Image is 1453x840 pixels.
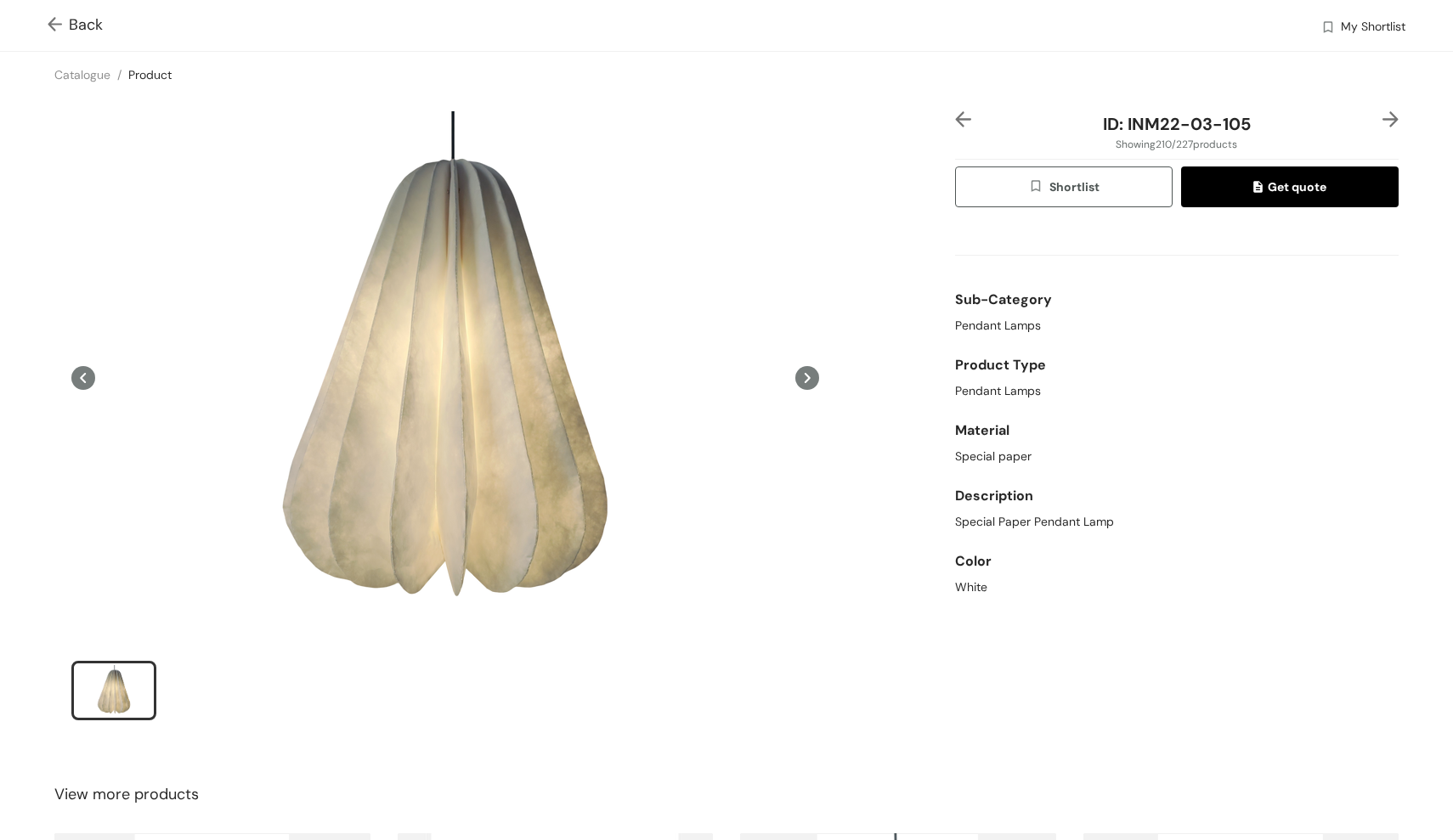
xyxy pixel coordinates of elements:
span: My Shortlist [1341,18,1405,38]
div: White [955,578,1399,596]
img: left [955,111,971,127]
span: Special Paper Pendant Lamp [955,513,1114,531]
a: Product [128,67,172,82]
span: ID: INM22-03-105 [1103,113,1251,135]
li: slide item 1 [71,661,156,720]
div: Product Type [955,348,1399,382]
span: / [117,67,122,82]
div: Special paper [955,448,1399,465]
div: Description [955,479,1399,513]
img: Go back [48,17,69,35]
button: quoteGet quote [1181,166,1399,207]
div: Sub-Category [955,283,1399,317]
span: View more products [54,783,199,806]
span: Showing 210 / 227 products [1116,137,1237,152]
button: wishlistShortlist [955,166,1173,207]
div: Pendant Lamps [955,382,1399,400]
span: Shortlist [1028,178,1099,197]
img: wishlist [1320,20,1336,37]
img: wishlist [1028,178,1049,197]
div: Pendant Lamps [955,317,1399,335]
img: quote [1253,181,1268,196]
div: Material [955,414,1399,448]
a: Catalogue [54,67,110,82]
span: Back [48,14,103,37]
span: Get quote [1253,178,1326,196]
img: right [1382,111,1399,127]
div: Color [955,544,1399,578]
